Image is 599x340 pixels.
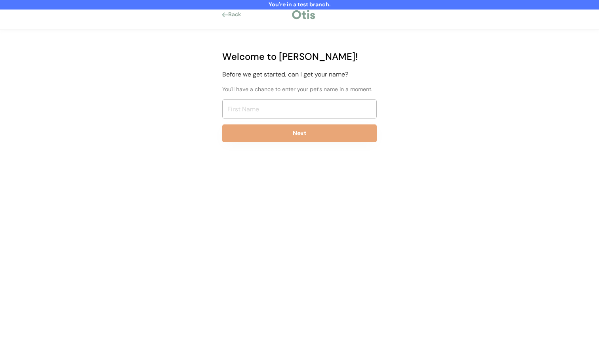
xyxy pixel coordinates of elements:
[222,50,377,64] div: Welcome to [PERSON_NAME]!
[222,70,377,79] div: Before we get started, can I get your name?
[222,124,377,142] button: Next
[228,11,246,19] div: Back
[222,85,377,94] div: You'll have a chance to enter your pet's name in a moment.
[222,99,377,118] input: First Name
